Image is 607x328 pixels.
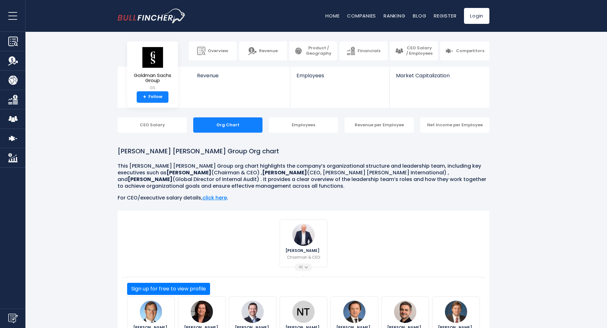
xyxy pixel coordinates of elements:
a: Home [325,12,339,19]
p: This [PERSON_NAME] [PERSON_NAME] Group org chart highlights the company’s organizational structur... [118,163,489,189]
p: For CEO/executive salary details, . [118,195,489,201]
a: Competitors [440,41,489,60]
button: Sign up for free to view profile [127,283,210,295]
span: Competitors [456,48,484,54]
span: Overview [208,48,228,54]
h1: [PERSON_NAME] [PERSON_NAME] Group Org chart [118,146,489,156]
a: Goldman Sachs Group GS [132,46,173,91]
a: Register [434,12,456,19]
a: Ranking [384,12,405,19]
img: Will Bousquette [445,301,467,323]
img: Denis Coleman [242,301,264,323]
span: Goldman Sachs Group [132,73,173,83]
img: Kathleen Connolly [191,301,213,323]
a: Product / Geography [289,41,337,60]
img: Richard Gnodde [140,301,162,323]
a: Revenue [239,41,287,60]
small: GS [132,85,173,91]
a: Go to homepage [118,9,186,23]
span: CEO Salary / Employees [406,45,433,56]
span: Revenue [197,73,284,79]
strong: + [143,94,146,100]
img: De Mallmann [343,301,365,323]
img: bullfincher logo [118,9,186,23]
p: Chairman & CEO [287,255,320,260]
div: Revenue per Employee [344,117,414,133]
a: Financials [339,41,387,60]
a: click here [202,194,227,201]
img: Nachiket Tamhane [292,301,315,323]
img: David Solomon [292,224,315,246]
a: Overview [189,41,237,60]
a: Market Capitalization [390,67,489,89]
a: CEO Salary / Employees [390,41,438,60]
b: [PERSON_NAME] [262,169,307,176]
a: David Solomon [PERSON_NAME] Chairman & CEO 42 [280,220,327,267]
a: +Follow [137,91,168,103]
a: Revenue [191,67,290,89]
div: Org Chart [193,117,263,133]
a: Login [464,8,489,24]
img: Marco Argenti [394,301,416,323]
span: [PERSON_NAME] [285,249,321,253]
div: Net Income per Employee [420,117,489,133]
span: Revenue [259,48,278,54]
b: [PERSON_NAME] [167,169,211,176]
a: Employees [290,67,389,89]
a: Blog [413,12,426,19]
div: Employees [269,117,338,133]
b: [PERSON_NAME] [128,176,173,183]
span: Employees [297,73,383,79]
span: Product / Geography [305,45,332,56]
a: Companies [347,12,376,19]
span: Financials [358,48,380,54]
span: 42 [299,266,305,269]
div: CEO Salary [118,117,187,133]
span: Market Capitalization [396,73,482,79]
